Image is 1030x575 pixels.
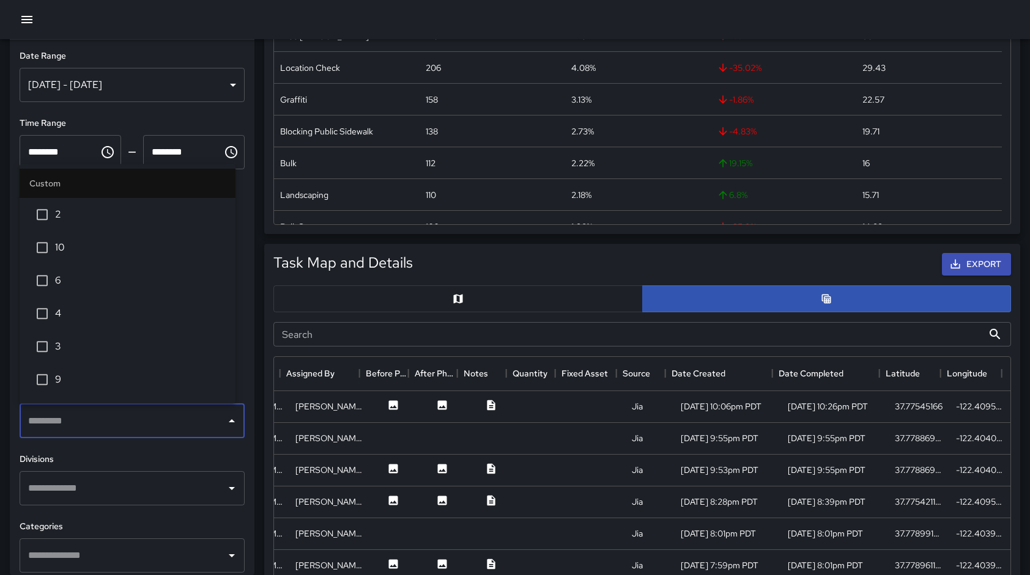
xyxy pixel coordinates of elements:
[55,207,226,222] span: 2
[219,140,243,164] button: Choose time, selected time is 11:59 PM
[426,157,435,169] div: 112
[20,520,245,533] h6: Categories
[415,356,458,390] div: After Photo
[956,527,1005,540] div: -122.403961057
[956,464,1005,476] div: -122.404064963
[895,527,944,540] div: 37.778991699
[956,400,1005,412] div: -122.409521283
[862,125,880,137] div: 19.71
[895,496,944,508] div: 37.775421143
[717,157,752,169] span: 19.15 %
[862,62,886,74] div: 29.43
[426,221,439,233] div: 100
[20,117,245,130] h6: Time Range
[280,157,297,169] div: Bulk
[426,189,436,201] div: 110
[201,356,280,390] div: Completed By
[20,453,245,466] h6: Divisions
[956,496,1005,508] div: -122.409541784
[681,559,758,571] div: 9/1/2025, 7:59pm PDT
[895,559,944,571] div: 37.778961182
[561,356,608,390] div: Fixed Asset
[772,356,880,390] div: Date Completed
[717,189,747,201] span: 6.8 %
[942,253,1011,276] button: Export
[717,62,761,74] span: -35.02 %
[295,559,363,571] div: Jeremy Brookshire
[895,464,944,476] div: 37.778869629
[788,400,868,412] div: 9/1/2025, 10:26pm PDT
[426,93,438,106] div: 158
[273,253,413,273] h5: Task Map and Details
[55,273,226,288] span: 6
[20,49,245,63] h6: Date Range
[273,285,643,312] button: Map
[55,372,226,387] span: 9
[681,496,758,508] div: 9/1/2025, 8:28pm PDT
[788,527,863,540] div: 9/1/2025, 8:01pm PDT
[280,221,325,233] div: Bulk Sweep
[779,356,843,390] div: Date Completed
[20,68,245,102] div: [DATE] - [DATE]
[55,339,226,354] span: 3
[295,432,363,444] div: Jeremy Brookshire
[55,306,226,321] span: 4
[788,559,863,571] div: 9/1/2025, 8:01pm PDT
[956,559,1005,571] div: -122.403952889
[956,432,1005,444] div: -122.404061868
[20,169,235,198] li: Custom
[280,93,307,106] div: Graffiti
[426,125,438,137] div: 138
[295,496,363,508] div: Jeremy Brookshire
[681,464,758,476] div: 9/1/2025, 9:53pm PDT
[681,400,761,412] div: 9/1/2025, 10:06pm PDT
[623,356,650,390] div: Source
[665,356,772,390] div: Date Created
[820,293,832,305] svg: Table
[295,400,363,412] div: Jeremy Brookshire
[788,432,865,444] div: 9/1/2025, 9:55pm PDT
[223,412,240,430] button: Close
[464,356,488,390] div: Notes
[895,432,944,444] div: 37.778869629
[632,559,643,571] div: Jia
[886,356,920,390] div: Latitude
[862,157,870,169] div: 16
[681,527,756,540] div: 9/1/2025, 8:01pm PDT
[223,480,240,497] button: Open
[280,62,340,74] div: Location Check
[632,527,643,540] div: Jia
[571,157,595,169] div: 2.22%
[286,356,335,390] div: Assigned By
[295,464,363,476] div: Jeremy Brookshire
[571,93,591,106] div: 3.13%
[571,221,593,233] div: 1.98%
[895,400,943,412] div: 37.77545166
[788,496,865,508] div: 9/1/2025, 8:39pm PDT
[571,189,591,201] div: 2.18%
[862,93,884,106] div: 22.57
[571,125,594,137] div: 2.73%
[366,356,409,390] div: Before Photo
[632,400,643,412] div: Jia
[452,293,464,305] svg: Map
[717,125,757,137] span: -4.83 %
[571,62,596,74] div: 4.08%
[617,356,665,390] div: Source
[280,125,373,137] div: Blocking Public Sidewalk
[295,527,363,540] div: Jeremy Brookshire
[55,240,226,255] span: 10
[880,356,941,390] div: Latitude
[862,189,879,201] div: 15.71
[862,221,883,233] div: 14.29
[632,464,643,476] div: Jia
[717,93,754,106] span: -1.86 %
[280,356,360,390] div: Assigned By
[788,464,865,476] div: 9/1/2025, 9:55pm PDT
[672,356,725,390] div: Date Created
[632,432,643,444] div: Jia
[409,356,458,390] div: After Photo
[513,356,547,390] div: Quantity
[95,140,120,164] button: Choose time, selected time is 12:00 AM
[555,356,617,390] div: Fixed Asset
